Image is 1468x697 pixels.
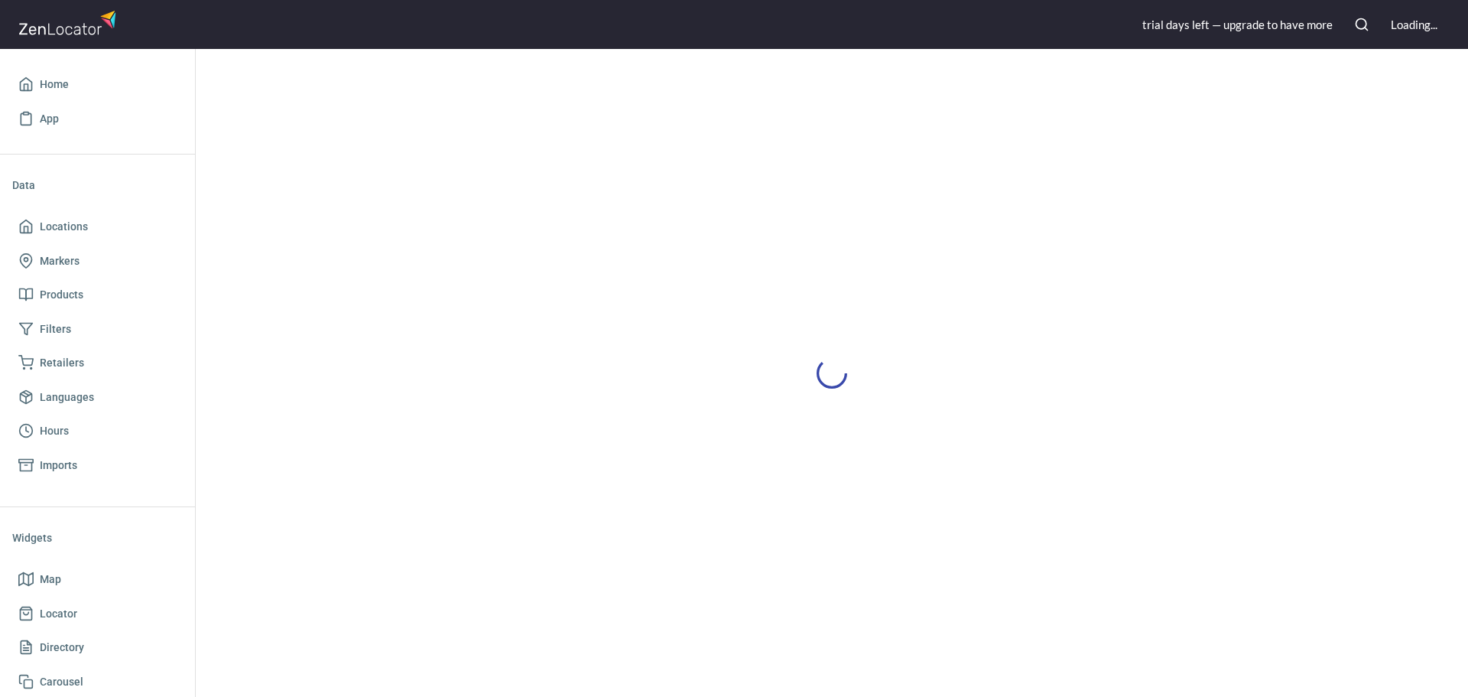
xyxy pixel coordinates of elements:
[12,244,183,278] a: Markers
[12,346,183,380] a: Retailers
[12,597,183,631] a: Locator
[1142,17,1333,33] div: trial day s left — upgrade to have more
[12,448,183,483] a: Imports
[12,519,183,556] li: Widgets
[12,210,183,244] a: Locations
[40,604,77,624] span: Locator
[40,638,84,657] span: Directory
[1345,8,1379,41] button: Search
[40,109,59,129] span: App
[40,388,94,407] span: Languages
[12,414,183,448] a: Hours
[18,6,121,39] img: zenlocator
[12,67,183,102] a: Home
[1391,17,1437,33] div: Loading...
[40,285,83,305] span: Products
[40,217,88,236] span: Locations
[12,102,183,136] a: App
[12,380,183,415] a: Languages
[40,252,80,271] span: Markers
[40,422,69,441] span: Hours
[12,278,183,312] a: Products
[40,456,77,475] span: Imports
[40,75,69,94] span: Home
[40,570,61,589] span: Map
[40,353,84,373] span: Retailers
[12,562,183,597] a: Map
[12,167,183,204] li: Data
[40,673,83,692] span: Carousel
[12,630,183,665] a: Directory
[12,312,183,347] a: Filters
[40,320,71,339] span: Filters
